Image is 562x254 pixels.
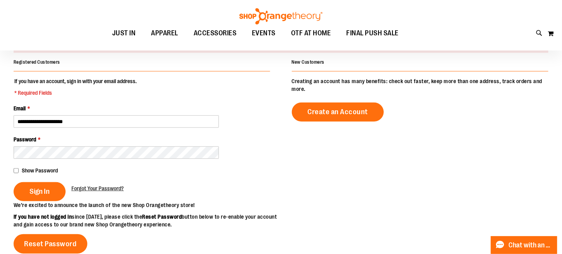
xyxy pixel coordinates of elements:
[509,242,553,249] span: Chat with an Expert
[14,136,36,143] span: Password
[186,24,245,42] a: ACCESSORIES
[491,236,558,254] button: Chat with an Expert
[308,108,368,116] span: Create an Account
[292,77,548,93] p: Creating an account has many benefits: check out faster, keep more than one address, track orders...
[142,214,182,220] strong: Reset Password
[339,24,407,42] a: FINAL PUSH SALE
[14,214,72,220] strong: If you have not logged in
[252,24,276,42] span: EVENTS
[24,240,77,248] span: Reset Password
[14,59,60,65] strong: Registered Customers
[71,185,124,191] span: Forgot Your Password?
[14,182,66,201] button: Sign In
[244,24,283,42] a: EVENTS
[14,234,87,254] a: Reset Password
[283,24,339,42] a: OTF AT HOME
[194,24,237,42] span: ACCESSORIES
[104,24,144,42] a: JUST IN
[14,105,26,111] span: Email
[14,201,281,209] p: We’re excited to announce the launch of the new Shop Orangetheory store!
[14,213,281,228] p: since [DATE], please click the button below to re-enable your account and gain access to our bran...
[71,184,124,192] a: Forgot Your Password?
[238,8,324,24] img: Shop Orangetheory
[292,59,325,65] strong: New Customers
[14,89,137,97] span: * Required Fields
[143,24,186,42] a: APPAREL
[151,24,178,42] span: APPAREL
[291,24,331,42] span: OTF AT HOME
[112,24,136,42] span: JUST IN
[292,103,384,122] a: Create an Account
[29,187,50,196] span: Sign In
[347,24,399,42] span: FINAL PUSH SALE
[14,77,137,97] legend: If you have an account, sign in with your email address.
[22,167,58,174] span: Show Password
